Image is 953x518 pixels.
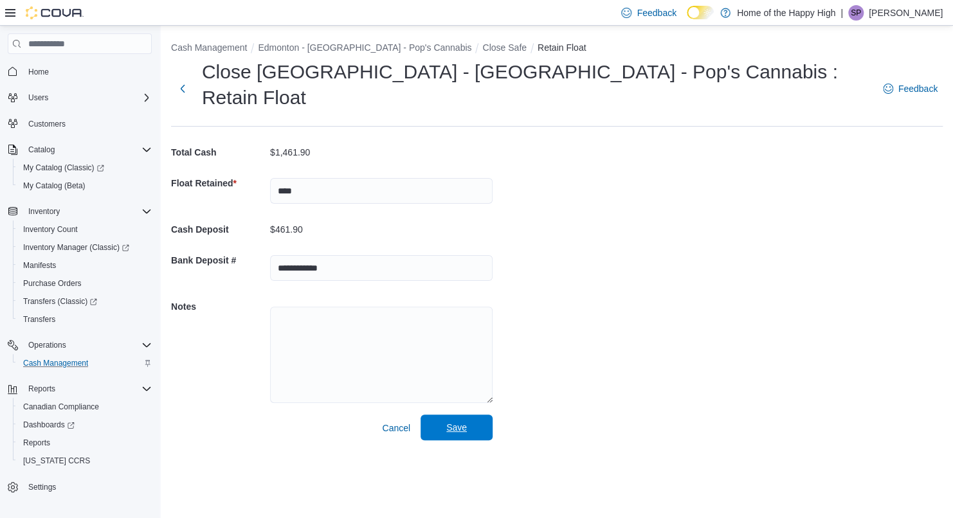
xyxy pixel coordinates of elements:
[28,340,66,350] span: Operations
[23,142,60,157] button: Catalog
[18,417,152,433] span: Dashboards
[23,314,55,325] span: Transfers
[23,456,90,466] span: [US_STATE] CCRS
[23,90,152,105] span: Users
[18,258,61,273] a: Manifests
[23,278,82,289] span: Purchase Orders
[18,312,152,327] span: Transfers
[18,453,95,469] a: [US_STATE] CCRS
[898,82,938,95] span: Feedback
[23,63,152,79] span: Home
[23,438,50,448] span: Reports
[13,220,157,238] button: Inventory Count
[23,142,152,157] span: Catalog
[421,415,493,440] button: Save
[18,399,152,415] span: Canadian Compliance
[13,354,157,372] button: Cash Management
[18,294,152,309] span: Transfers (Classic)
[28,93,48,103] span: Users
[18,355,93,371] a: Cash Management
[23,337,71,353] button: Operations
[3,141,157,159] button: Catalog
[18,312,60,327] a: Transfers
[171,139,268,165] h5: Total Cash
[13,434,157,452] button: Reports
[13,238,157,256] a: Inventory Manager (Classic)
[18,258,152,273] span: Manifests
[28,119,66,129] span: Customers
[270,224,303,235] p: $461.90
[171,76,194,102] button: Next
[637,6,676,19] span: Feedback
[270,147,310,157] p: $1,461.90
[18,294,102,309] a: Transfers (Classic)
[23,204,152,219] span: Inventory
[3,89,157,107] button: Users
[18,399,104,415] a: Canadian Compliance
[382,422,410,434] span: Cancel
[18,435,55,451] a: Reports
[3,336,157,354] button: Operations
[869,5,943,21] p: [PERSON_NAME]
[18,276,152,291] span: Purchase Orders
[23,116,152,132] span: Customers
[258,42,471,53] button: Edmonton - [GEOGRAPHIC_DATA] - Pop's Cannabis
[28,206,60,217] span: Inventory
[28,145,55,155] span: Catalog
[28,482,56,492] span: Settings
[171,170,268,196] h5: Float Retained
[13,398,157,416] button: Canadian Compliance
[13,452,157,470] button: [US_STATE] CCRS
[878,76,943,102] a: Feedback
[538,42,586,53] button: Retain Float
[18,222,83,237] a: Inventory Count
[23,381,60,397] button: Reports
[13,256,157,274] button: Manifests
[23,204,65,219] button: Inventory
[18,240,134,255] a: Inventory Manager (Classic)
[23,420,75,430] span: Dashboards
[23,260,56,271] span: Manifests
[23,337,152,353] span: Operations
[23,242,129,253] span: Inventory Manager (Classic)
[23,181,86,191] span: My Catalog (Beta)
[23,479,152,495] span: Settings
[23,163,104,173] span: My Catalog (Classic)
[26,6,84,19] img: Cova
[171,247,268,273] h5: Bank Deposit #
[13,416,157,434] a: Dashboards
[23,381,152,397] span: Reports
[28,67,49,77] span: Home
[482,42,526,53] button: Close Safe
[840,5,843,21] p: |
[3,380,157,398] button: Reports
[3,202,157,220] button: Inventory
[737,5,835,21] p: Home of the Happy High
[377,415,415,441] button: Cancel
[23,224,78,235] span: Inventory Count
[3,62,157,80] button: Home
[687,6,714,19] input: Dark Mode
[23,358,88,368] span: Cash Management
[23,402,99,412] span: Canadian Compliance
[18,160,109,175] a: My Catalog (Classic)
[13,159,157,177] a: My Catalog (Classic)
[18,276,87,291] a: Purchase Orders
[446,421,467,434] span: Save
[18,453,152,469] span: Washington CCRS
[18,355,152,371] span: Cash Management
[23,64,54,80] a: Home
[18,435,152,451] span: Reports
[18,178,152,193] span: My Catalog (Beta)
[18,417,80,433] a: Dashboards
[13,310,157,328] button: Transfers
[8,57,152,517] nav: Complex example
[23,296,97,307] span: Transfers (Classic)
[23,479,61,495] a: Settings
[28,384,55,394] span: Reports
[3,478,157,496] button: Settings
[18,240,152,255] span: Inventory Manager (Classic)
[18,178,91,193] a: My Catalog (Beta)
[171,294,268,319] h5: Notes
